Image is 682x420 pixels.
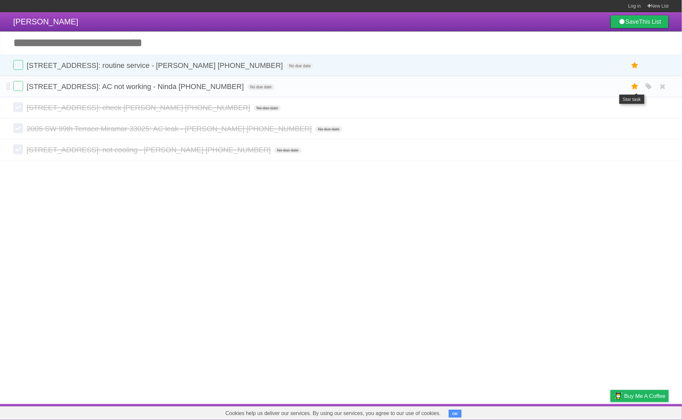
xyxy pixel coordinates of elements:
[602,406,619,418] a: Privacy
[254,105,281,111] span: No due date
[27,104,252,112] span: [STREET_ADDRESS]: check [PERSON_NAME] [PHONE_NUMBER]
[627,406,669,418] a: Suggest a feature
[449,410,462,418] button: OK
[629,60,641,71] label: Star task
[611,15,669,28] a: SaveThis List
[27,82,245,91] span: [STREET_ADDRESS]: AC not working - Ninda [PHONE_NUMBER]
[27,125,313,133] span: 2005 SW 99th Terrace Miramar 33025: AC leak - [PERSON_NAME] [PHONE_NUMBER]
[13,123,23,133] label: Done
[287,63,313,69] span: No due date
[13,17,78,26] span: [PERSON_NAME]
[614,390,623,402] img: Buy me a coffee
[27,146,272,154] span: [STREET_ADDRESS]: not cooling - [PERSON_NAME] [PHONE_NUMBER]
[219,407,447,420] span: Cookies help us deliver our services. By using our services, you agree to our use of cookies.
[27,61,285,70] span: [STREET_ADDRESS]: routine service - [PERSON_NAME] [PHONE_NUMBER]
[545,406,571,418] a: Developers
[639,18,661,25] b: This List
[611,390,669,402] a: Buy me a coffee
[13,60,23,70] label: Done
[13,102,23,112] label: Done
[580,406,594,418] a: Terms
[629,81,641,92] label: Star task
[523,406,537,418] a: About
[13,144,23,154] label: Done
[13,81,23,91] label: Done
[274,147,301,153] span: No due date
[315,126,342,132] span: No due date
[247,84,274,90] span: No due date
[624,390,666,402] span: Buy me a coffee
